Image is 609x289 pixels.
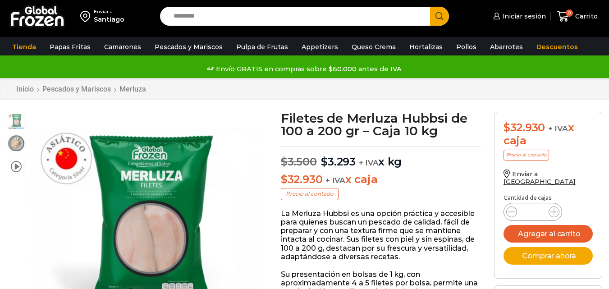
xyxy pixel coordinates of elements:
[8,38,41,55] a: Tienda
[532,38,582,55] a: Descuentos
[16,85,147,93] nav: Breadcrumb
[297,38,343,55] a: Appetizers
[548,124,568,133] span: + IVA
[281,173,481,186] p: x caja
[504,121,593,147] div: x caja
[281,173,322,186] bdi: 32.930
[491,7,546,25] a: Iniciar sesión
[347,38,400,55] a: Queso Crema
[7,134,25,152] span: plato-merluza
[281,173,288,186] span: $
[281,209,481,261] p: La Merluza Hubbsi es una opción práctica y accesible para quienes buscan un pescado de calidad, f...
[452,38,481,55] a: Pollos
[16,85,34,93] a: Inicio
[555,6,600,27] a: 0 Carrito
[359,158,379,167] span: + IVA
[504,247,593,265] button: Comprar ahora
[504,170,576,186] a: Enviar a [GEOGRAPHIC_DATA]
[281,155,317,168] bdi: 3.500
[94,9,124,15] div: Enviar a
[504,150,549,161] p: Precio al contado
[430,7,449,26] button: Search button
[573,12,598,21] span: Carrito
[232,38,293,55] a: Pulpa de Frutas
[321,155,328,168] span: $
[524,206,541,218] input: Product quantity
[504,195,593,201] p: Cantidad de cajas
[281,146,481,169] p: x kg
[42,85,111,93] a: Pescados y Mariscos
[405,38,447,55] a: Hortalizas
[504,121,510,134] span: $
[281,112,481,137] h1: Filetes de Merluza Hubbsi de 100 a 200 gr – Caja 10 kg
[566,9,573,17] span: 0
[45,38,95,55] a: Papas Fritas
[321,155,356,168] bdi: 3.293
[281,155,288,168] span: $
[119,85,147,93] a: Merluza
[500,12,546,21] span: Iniciar sesión
[504,225,593,243] button: Agregar al carrito
[485,38,527,55] a: Abarrotes
[100,38,146,55] a: Camarones
[281,188,339,200] p: Precio al contado
[7,112,25,130] span: filete de merluza
[504,121,545,134] bdi: 32.930
[80,9,94,24] img: address-field-icon.svg
[325,176,345,185] span: + IVA
[94,15,124,24] div: Santiago
[150,38,227,55] a: Pescados y Mariscos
